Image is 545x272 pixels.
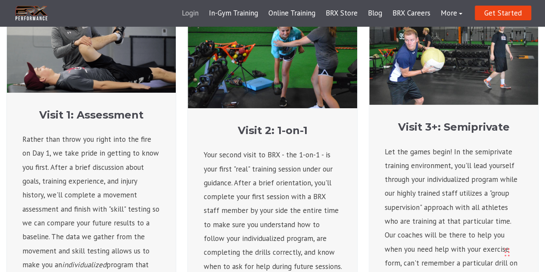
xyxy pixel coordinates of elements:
strong: Visit 2: 1-on-1 [237,124,307,137]
a: Blog [363,3,387,24]
a: Login [177,3,204,24]
a: Get Started [475,6,531,20]
a: Online Training [263,3,321,24]
a: More [436,3,467,24]
strong: Visit 1: Assessment [39,109,143,121]
a: In-Gym Training [204,3,263,24]
a: BRX Careers [387,3,436,24]
a: BRX Store [321,3,363,24]
iframe: Chat Widget [423,179,545,272]
div: Navigation Menu [177,3,467,24]
img: BRX Transparent Logo-2 [14,4,49,22]
div: Drag [505,239,510,265]
strong: Visit 3+: Semiprivate [398,121,509,133]
i: individualized [62,260,106,269]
